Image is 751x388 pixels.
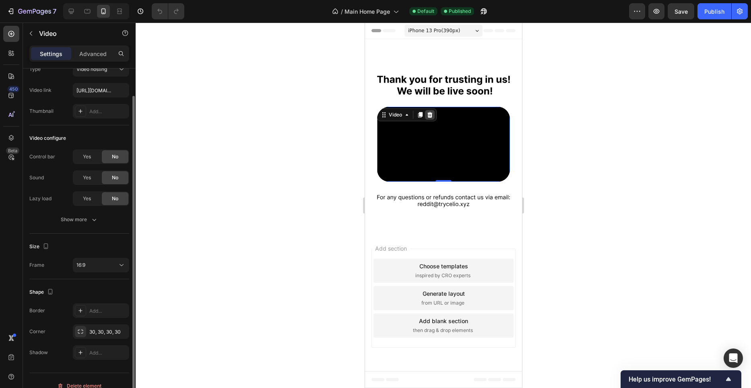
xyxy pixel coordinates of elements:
div: Beta [6,147,19,154]
button: Show more [29,212,129,227]
div: Add... [89,108,127,115]
div: 450 [8,86,19,92]
div: Publish [704,7,724,16]
button: Publish [697,3,731,19]
span: Save [675,8,688,15]
div: Thumbnail [29,108,54,115]
div: Open Intercom Messenger [724,349,743,368]
div: Add... [89,349,127,357]
span: No [112,153,118,160]
span: Yes [83,153,91,160]
div: Corner [29,328,45,335]
span: Yes [83,195,91,202]
span: No [112,195,118,202]
div: Add... [89,307,127,315]
p: 7 [53,6,56,16]
span: Video hosting [76,66,107,72]
div: Video configure [29,135,66,142]
span: Published [449,8,471,15]
iframe: Design area [365,23,522,388]
div: Border [29,307,45,314]
div: Control bar [29,153,55,160]
span: No [112,174,118,181]
button: 16:9 [73,258,129,272]
div: Size [29,241,51,252]
button: 7 [3,3,60,19]
span: 16:9 [76,262,85,268]
p: Advanced [79,50,107,58]
button: Save [668,3,694,19]
div: 30, 30, 30, 30 [89,328,127,336]
p: Video [39,29,107,38]
button: Video hosting [73,62,129,77]
span: Help us improve GemPages! [629,376,724,383]
div: Shape [29,287,55,298]
div: Video link [29,87,52,94]
div: Sound [29,174,44,181]
span: / [341,7,343,16]
div: Lazy load [29,195,52,202]
div: Frame [29,261,44,269]
div: Show more [61,216,98,224]
div: Shadow [29,349,48,356]
div: Undo/Redo [152,3,184,19]
input: Insert video url here [73,83,129,98]
div: Type [29,66,41,73]
p: Settings [40,50,62,58]
button: Show survey - Help us improve GemPages! [629,374,733,384]
span: Yes [83,174,91,181]
span: Default [417,8,434,15]
span: Main Home Page [345,7,390,16]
